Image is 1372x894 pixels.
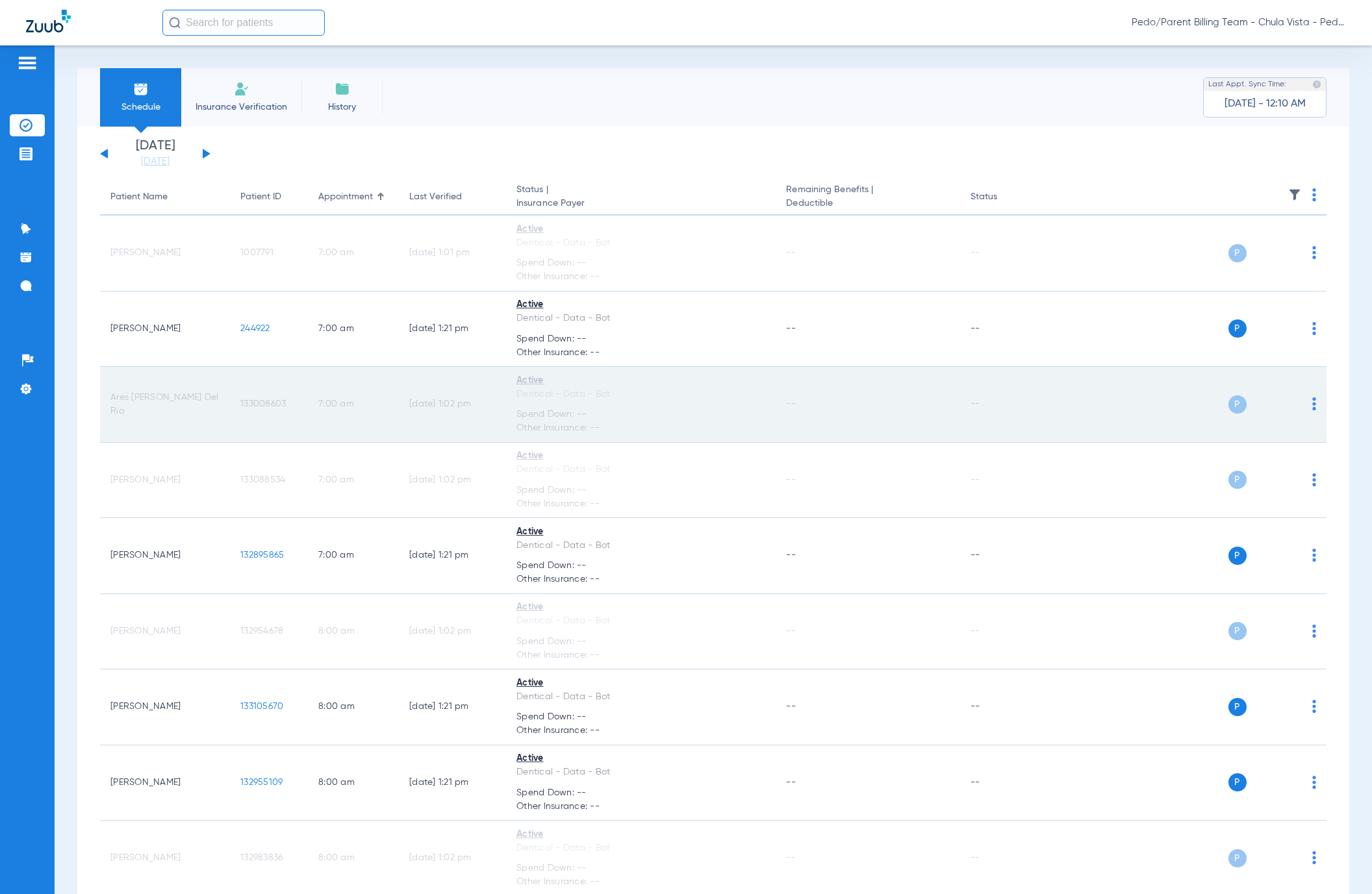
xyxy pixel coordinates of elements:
[100,669,230,745] td: [PERSON_NAME]
[516,298,765,312] div: Active
[308,745,399,821] td: 8:00 AM
[516,601,765,614] div: Active
[240,551,284,560] span: 132895865
[409,190,462,204] div: Last Verified
[786,853,796,862] span: --
[399,745,506,821] td: [DATE] 1:21 PM
[1312,776,1316,789] img: group-dot-blue.svg
[516,256,765,270] span: Spend Down: --
[516,197,765,210] span: Insurance Payer
[516,724,765,738] span: Other Insurance: --
[1228,395,1247,414] span: P
[116,140,194,168] li: [DATE]
[786,551,796,560] span: --
[1312,80,1321,89] img: last sync help info
[516,841,765,855] div: Dentical - Data - Bot
[133,81,149,97] img: Schedule
[240,475,285,484] span: 133088534
[516,677,765,690] div: Active
[1228,849,1247,867] span: P
[1312,188,1316,201] img: group-dot-blue.svg
[110,101,171,114] span: Schedule
[240,627,283,636] span: 132954678
[399,518,506,594] td: [DATE] 1:21 PM
[399,367,506,443] td: [DATE] 1:02 PM
[516,312,765,325] div: Dentical - Data - Bot
[335,81,350,97] img: History
[1228,622,1247,640] span: P
[1312,625,1316,638] img: group-dot-blue.svg
[1312,397,1316,410] img: group-dot-blue.svg
[516,710,765,724] span: Spend Down: --
[100,745,230,821] td: [PERSON_NAME]
[1228,319,1247,338] span: P
[1312,549,1316,562] img: group-dot-blue.svg
[516,649,765,662] span: Other Insurance: --
[308,216,399,292] td: 7:00 AM
[240,324,270,333] span: 244922
[516,270,765,284] span: Other Insurance: --
[516,236,765,250] div: Dentical - Data - Bot
[516,635,765,649] span: Spend Down: --
[100,367,230,443] td: Ares [PERSON_NAME] Del Rio
[516,449,765,463] div: Active
[786,778,796,787] span: --
[318,190,373,204] div: Appointment
[516,388,765,401] div: Dentical - Data - Bot
[516,484,765,497] span: Spend Down: --
[960,745,1048,821] td: --
[786,627,796,636] span: --
[1288,188,1301,201] img: filter.svg
[516,828,765,841] div: Active
[1307,832,1372,894] iframe: Chat Widget
[26,10,71,32] img: Zuub Logo
[1228,547,1247,565] span: P
[516,875,765,889] span: Other Insurance: --
[1228,244,1247,262] span: P
[399,292,506,367] td: [DATE] 1:21 PM
[191,101,292,114] span: Insurance Verification
[308,443,399,519] td: 7:00 AM
[516,497,765,511] span: Other Insurance: --
[162,10,325,36] input: Search for patients
[516,690,765,704] div: Dentical - Data - Bot
[100,216,230,292] td: [PERSON_NAME]
[516,346,765,360] span: Other Insurance: --
[506,179,776,216] th: Status |
[1208,78,1286,91] span: Last Appt. Sync Time:
[516,539,765,553] div: Dentical - Data - Bot
[1225,97,1306,110] span: [DATE] - 12:10 AM
[516,800,765,813] span: Other Insurance: --
[1312,473,1316,486] img: group-dot-blue.svg
[516,223,765,236] div: Active
[240,702,283,711] span: 133105670
[516,463,765,477] div: Dentical - Data - Bot
[1228,471,1247,489] span: P
[240,190,281,204] div: Patient ID
[240,853,283,862] span: 132983836
[100,518,230,594] td: [PERSON_NAME]
[960,367,1048,443] td: --
[786,197,949,210] span: Deductible
[1132,16,1346,29] span: Pedo/Parent Billing Team - Chula Vista - Pedo | The Super Dentists
[776,179,959,216] th: Remaining Benefits |
[100,443,230,519] td: [PERSON_NAME]
[786,399,796,408] span: --
[399,669,506,745] td: [DATE] 1:21 PM
[308,367,399,443] td: 7:00 AM
[17,55,38,71] img: hamburger-icon
[240,248,273,257] span: 1007791
[786,248,796,257] span: --
[240,190,298,204] div: Patient ID
[1312,700,1316,713] img: group-dot-blue.svg
[1228,773,1247,791] span: P
[308,594,399,670] td: 8:00 AM
[516,786,765,800] span: Spend Down: --
[516,421,765,435] span: Other Insurance: --
[318,190,388,204] div: Appointment
[516,525,765,539] div: Active
[960,594,1048,670] td: --
[308,669,399,745] td: 8:00 AM
[960,669,1048,745] td: --
[516,559,765,573] span: Spend Down: --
